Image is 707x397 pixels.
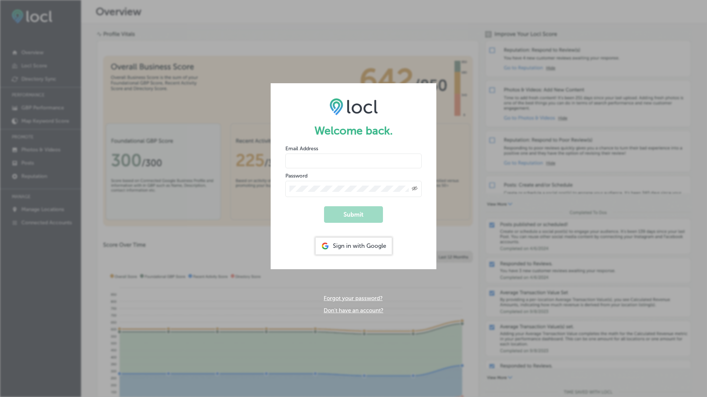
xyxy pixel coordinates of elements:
div: Sign in with Google [316,238,392,254]
a: Forgot your password? [324,295,383,302]
button: Submit [324,206,383,223]
label: Email Address [285,145,318,152]
a: Don't have an account? [324,307,383,314]
h1: Welcome back. [285,124,422,137]
img: LOCL logo [330,98,378,115]
label: Password [285,173,307,179]
span: Toggle password visibility [412,186,418,192]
